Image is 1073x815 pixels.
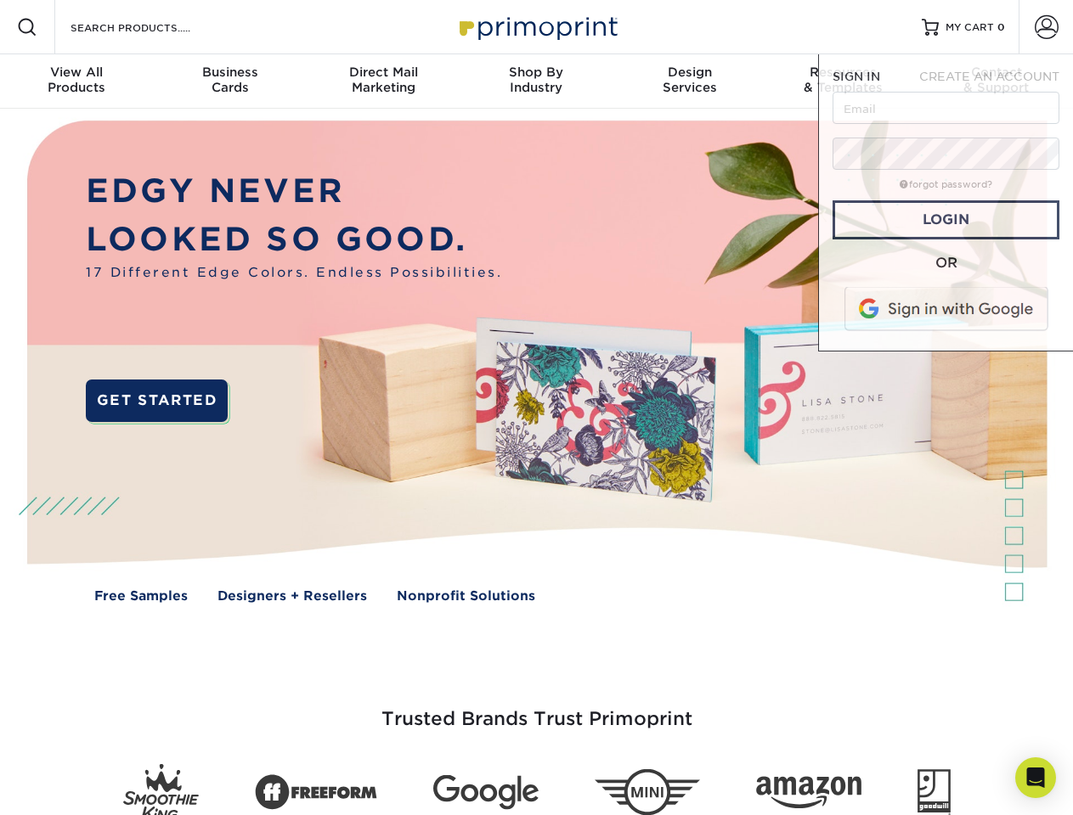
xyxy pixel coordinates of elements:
[40,667,1034,750] h3: Trusted Brands Trust Primoprint
[833,70,880,83] span: SIGN IN
[69,17,234,37] input: SEARCH PRODUCTS.....
[946,20,994,35] span: MY CART
[307,65,460,95] div: Marketing
[833,92,1059,124] input: Email
[997,21,1005,33] span: 0
[766,65,919,95] div: & Templates
[86,263,502,283] span: 17 Different Edge Colors. Endless Possibilities.
[307,65,460,80] span: Direct Mail
[833,253,1059,273] div: OR
[900,179,992,190] a: forgot password?
[86,216,502,264] p: LOOKED SO GOOD.
[460,65,613,80] span: Shop By
[460,54,613,109] a: Shop ByIndustry
[153,65,306,80] span: Business
[433,775,539,810] img: Google
[307,54,460,109] a: Direct MailMarketing
[86,379,228,422] a: GET STARTED
[833,200,1059,239] a: Login
[217,587,367,606] a: Designers + Resellers
[613,54,766,109] a: DesignServices
[94,587,188,606] a: Free Samples
[86,167,502,216] p: EDGY NEVER
[766,54,919,109] a: Resources& Templates
[460,65,613,95] div: Industry
[756,777,861,809] img: Amazon
[397,587,535,606] a: Nonprofit Solutions
[613,65,766,95] div: Services
[1015,757,1056,798] div: Open Intercom Messenger
[766,65,919,80] span: Resources
[918,769,951,815] img: Goodwill
[153,54,306,109] a: BusinessCards
[613,65,766,80] span: Design
[153,65,306,95] div: Cards
[452,8,622,45] img: Primoprint
[919,70,1059,83] span: CREATE AN ACCOUNT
